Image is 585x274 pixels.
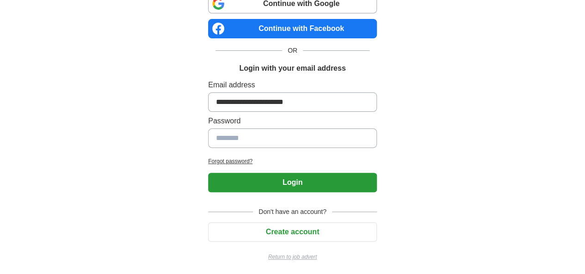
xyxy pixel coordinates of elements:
[208,222,377,242] button: Create account
[282,46,303,55] span: OR
[208,19,377,38] a: Continue with Facebook
[208,173,377,192] button: Login
[253,207,332,217] span: Don't have an account?
[208,116,377,127] label: Password
[208,157,377,165] a: Forgot password?
[239,63,345,74] h1: Login with your email address
[208,228,377,236] a: Create account
[208,253,377,261] a: Return to job advert
[208,79,377,91] label: Email address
